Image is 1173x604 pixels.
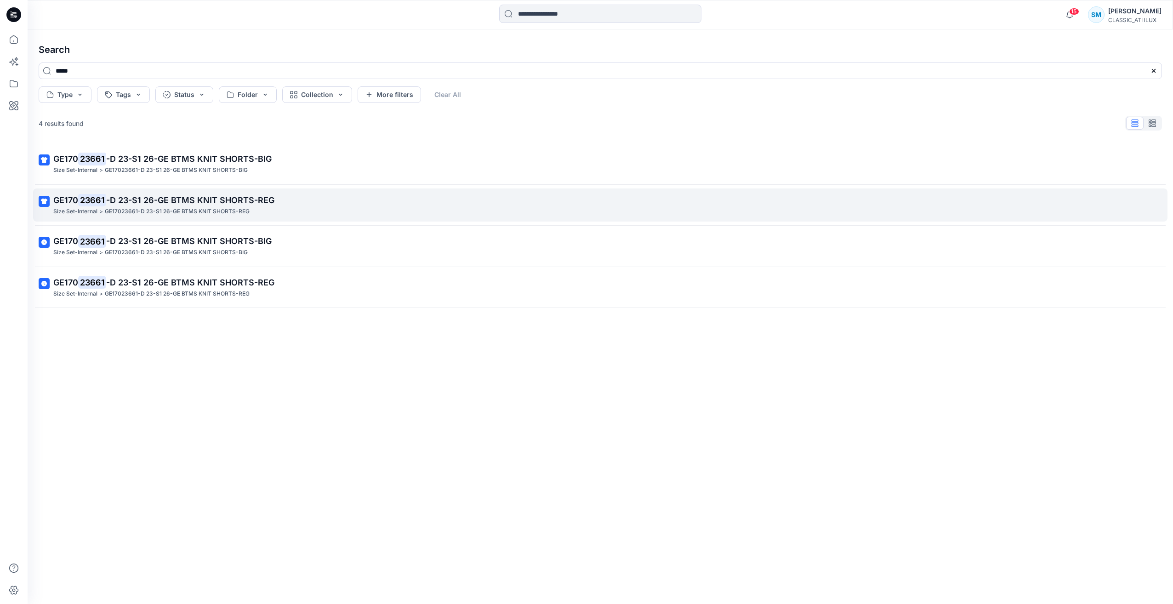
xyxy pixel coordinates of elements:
button: Type [39,86,91,103]
p: GE17023661-D 23-S1 26-GE BTMS KNIT SHORTS-REG [105,207,250,217]
p: Size Set-Internal [53,248,97,257]
button: Collection [282,86,352,103]
a: GE17023661-D 23-S1 26-GE BTMS KNIT SHORTS-BIGSize Set-Internal>GE17023661-D 23-S1 26-GE BTMS KNIT... [33,229,1167,263]
span: GE170 [53,195,78,205]
button: More filters [358,86,421,103]
p: Size Set-Internal [53,289,97,299]
span: -D 23-S1 26-GE BTMS KNIT SHORTS-BIG [106,236,272,246]
span: GE170 [53,236,78,246]
p: 4 results found [39,119,84,128]
button: Folder [219,86,277,103]
p: Size Set-Internal [53,207,97,217]
button: Tags [97,86,150,103]
p: > [99,289,103,299]
button: Status [155,86,213,103]
span: 15 [1069,8,1079,15]
mark: 23661 [78,194,106,206]
a: GE17023661-D 23-S1 26-GE BTMS KNIT SHORTS-REGSize Set-Internal>GE17023661-D 23-S1 26-GE BTMS KNIT... [33,188,1167,222]
span: GE170 [53,154,78,164]
p: > [99,248,103,257]
span: -D 23-S1 26-GE BTMS KNIT SHORTS-REG [106,278,274,287]
div: CLASSIC_ATHLUX [1108,17,1162,23]
div: SM [1088,6,1105,23]
p: GE17023661-D 23-S1 26-GE BTMS KNIT SHORTS-REG [105,289,250,299]
p: Size Set-Internal [53,165,97,175]
p: GE17023661-D 23-S1 26-GE BTMS KNIT SHORTS-BIG [105,248,248,257]
a: GE17023661-D 23-S1 26-GE BTMS KNIT SHORTS-REGSize Set-Internal>GE17023661-D 23-S1 26-GE BTMS KNIT... [33,271,1167,304]
p: > [99,165,103,175]
mark: 23661 [78,235,106,248]
mark: 23661 [78,152,106,165]
span: -D 23-S1 26-GE BTMS KNIT SHORTS-BIG [106,154,272,164]
mark: 23661 [78,276,106,289]
a: GE17023661-D 23-S1 26-GE BTMS KNIT SHORTS-BIGSize Set-Internal>GE17023661-D 23-S1 26-GE BTMS KNIT... [33,147,1167,181]
p: > [99,207,103,217]
span: -D 23-S1 26-GE BTMS KNIT SHORTS-REG [106,195,274,205]
span: GE170 [53,278,78,287]
p: GE17023661-D 23-S1 26-GE BTMS KNIT SHORTS-BIG [105,165,248,175]
div: [PERSON_NAME] [1108,6,1162,17]
h4: Search [31,37,1169,63]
